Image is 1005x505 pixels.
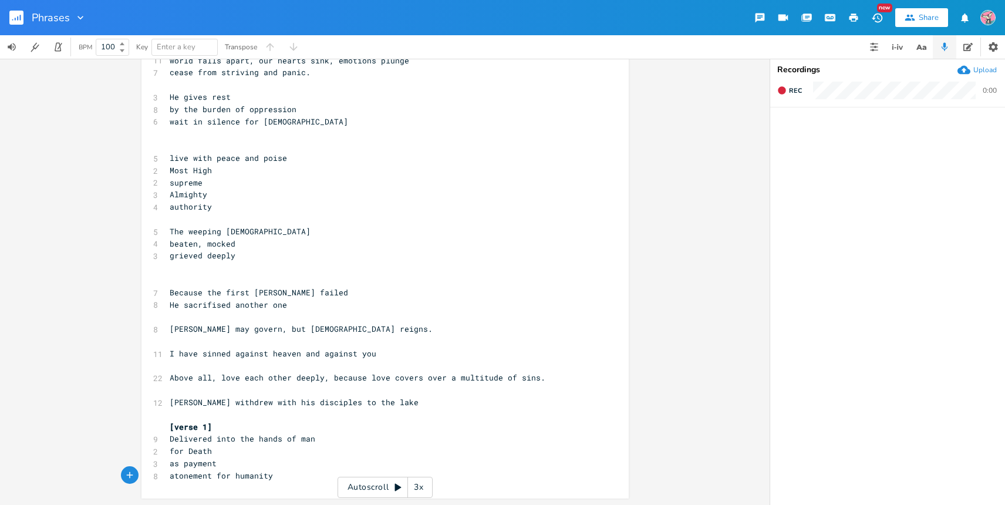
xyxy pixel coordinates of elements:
div: BPM [79,44,92,51]
div: 3x [408,477,429,498]
span: as payment [170,458,217,469]
div: New [877,4,892,12]
span: live with peace and poise [170,153,287,163]
span: He gives rest [170,92,231,102]
span: [PERSON_NAME] withdrew with his disciples to the lake [170,397,419,408]
span: Rec [789,86,802,95]
span: Because the first [PERSON_NAME] failed [170,287,348,298]
button: Upload [957,63,997,76]
span: supreme [170,177,203,188]
span: [verse 1] [170,422,212,432]
span: Phrases [32,12,70,23]
span: Delivered into the hands of man [170,433,315,444]
span: Above all, love each other deeply, because love covers over a multitude of sins. [170,372,545,383]
div: Share [919,12,939,23]
div: Recordings [777,66,998,74]
span: grieved deeply [170,250,235,261]
span: authority [170,201,212,212]
span: The weeping [DEMOGRAPHIC_DATA] [170,226,311,237]
div: Transpose [225,43,257,51]
div: Autoscroll [338,477,433,498]
span: atonement for humanity [170,470,273,481]
span: [PERSON_NAME] may govern, but [DEMOGRAPHIC_DATA] reigns. [170,324,433,334]
span: beaten, mocked [170,238,235,249]
div: Key [136,43,148,51]
span: Most High [170,165,212,176]
span: Almighty [170,189,207,200]
span: wait in silence for [DEMOGRAPHIC_DATA] [170,116,348,127]
div: 0:00 [983,87,997,94]
span: by the burden of oppression [170,104,296,115]
span: cease from striving and panic. [170,67,311,78]
span: Enter a key [157,42,195,52]
span: for Death [170,446,212,456]
img: mailmevanrooyen [980,10,996,25]
span: He sacrifised another one [170,299,287,310]
button: Share [895,8,948,27]
div: Upload [973,65,997,75]
span: world falls apart, our hearts sink, emotions plunge [170,55,409,66]
button: Rec [773,81,807,100]
button: New [865,7,889,28]
span: I have sinned against heaven and against you [170,348,376,359]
